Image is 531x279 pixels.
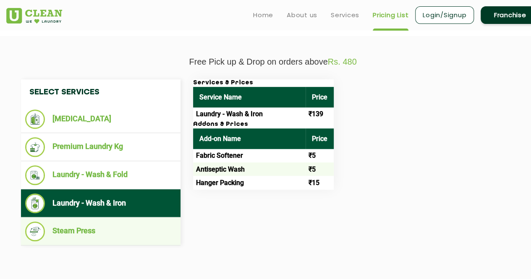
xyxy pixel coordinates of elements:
[6,8,62,23] img: UClean Laundry and Dry Cleaning
[306,149,334,162] td: ₹5
[25,193,45,213] img: Laundry - Wash & Iron
[193,79,334,87] h3: Services & Prices
[193,107,306,121] td: Laundry - Wash & Iron
[25,222,45,241] img: Steam Press
[193,176,306,189] td: Hanger Packing
[306,107,334,121] td: ₹139
[373,10,408,20] a: Pricing List
[306,162,334,176] td: ₹5
[193,149,306,162] td: Fabric Softener
[193,87,306,107] th: Service Name
[415,6,474,24] a: Login/Signup
[287,10,317,20] a: About us
[306,128,334,149] th: Price
[193,128,306,149] th: Add-on Name
[25,165,176,185] li: Laundry - Wash & Fold
[25,137,45,157] img: Premium Laundry Kg
[193,162,306,176] td: Antiseptic Wash
[253,10,273,20] a: Home
[193,121,334,128] h3: Addons & Prices
[25,110,45,129] img: Dry Cleaning
[25,222,176,241] li: Steam Press
[306,87,334,107] th: Price
[328,57,357,66] span: Rs. 480
[331,10,359,20] a: Services
[25,165,45,185] img: Laundry - Wash & Fold
[25,137,176,157] li: Premium Laundry Kg
[25,193,176,213] li: Laundry - Wash & Iron
[25,110,176,129] li: [MEDICAL_DATA]
[306,176,334,189] td: ₹15
[21,79,180,105] h4: Select Services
